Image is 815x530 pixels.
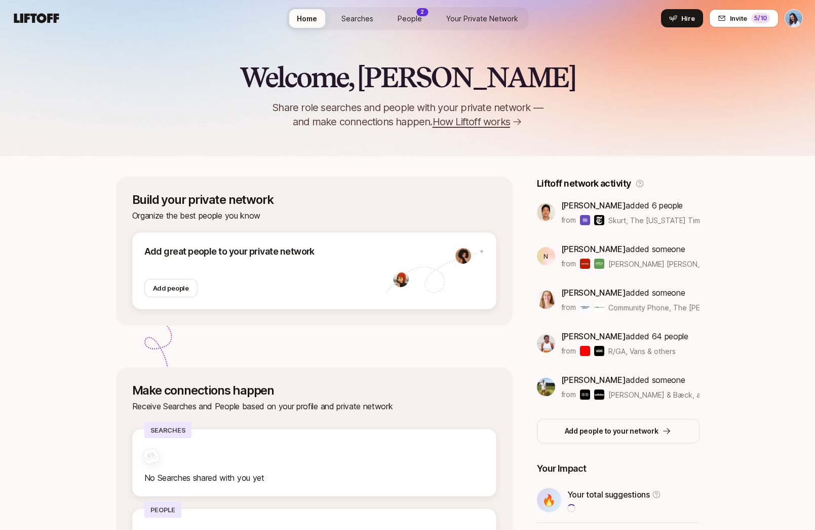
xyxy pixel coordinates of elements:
[785,9,803,27] button: Dan Tase
[608,390,700,400] span: [PERSON_NAME] & Bæck, adidas & others
[420,8,424,16] p: 2
[580,215,590,225] img: Skurt
[132,209,496,222] p: Organize the best people you know
[398,13,422,24] span: People
[561,244,626,254] span: [PERSON_NAME]
[390,9,430,28] a: People2
[561,288,626,298] span: [PERSON_NAME]
[341,13,373,24] span: Searches
[567,488,650,501] p: Your total suggestions
[594,390,604,400] img: adidas
[594,215,604,225] img: The New York Times
[561,200,626,210] span: [PERSON_NAME]
[594,302,604,312] img: The Thiel Foundation
[132,193,496,207] p: Build your private network
[785,10,802,27] img: Dan Tase
[132,400,496,413] p: Receive Searches and People based on your profile and private network
[594,346,604,356] img: Vans
[544,250,548,262] p: N
[537,419,700,443] button: Add people to your network
[537,176,631,191] p: Liftoff network activity
[333,9,381,28] a: Searches
[561,199,700,212] p: added 6 people
[455,248,471,264] img: avatar-2.png
[289,9,325,28] a: Home
[561,373,700,386] p: added someone
[565,425,658,437] p: Add people to your network
[608,216,739,225] span: Skurt, The [US_STATE] Times & others
[594,259,604,269] img: Lily's Kitchen
[561,286,700,299] p: added someone
[537,378,555,396] img: 23676b67_9673_43bb_8dff_2aeac9933bfb.jpg
[751,13,770,23] div: 5 /10
[256,100,560,129] p: Share role searches and people with your private network — and make connections happen.
[580,390,590,400] img: Bakken & Bæck
[446,13,518,24] span: Your Private Network
[561,242,700,256] p: added someone
[393,271,409,287] img: avatar-1.png
[580,302,590,312] img: Community Phone
[561,388,576,401] p: from
[537,334,555,352] img: 66d235e1_6d44_4c31_95e6_c22ebe053916.jpg
[537,291,555,309] img: aaa580d0_3bc9_4ca7_8bf8_0fcd2d5355f4.jpg
[561,330,688,343] p: added 64 people
[240,62,575,92] h2: Welcome, [PERSON_NAME]
[132,383,496,398] p: Make connections happen
[681,13,695,23] span: Hire
[297,13,317,24] span: Home
[730,13,747,23] span: Invite
[438,9,526,28] a: Your Private Network
[608,346,676,357] span: R/GA, Vans & others
[608,303,815,312] span: Community Phone, The [PERSON_NAME] Foundation & others
[561,331,626,341] span: [PERSON_NAME]
[144,279,198,297] button: Add people
[580,346,590,356] img: R/GA
[608,259,700,269] span: [PERSON_NAME] [PERSON_NAME], [PERSON_NAME]'s Kitchen & others
[144,244,385,259] p: Add great people to your private network
[144,422,192,438] p: Searches
[561,375,626,385] span: [PERSON_NAME]
[537,462,700,476] p: Your Impact
[580,259,590,269] img: Ana Luisa
[433,115,510,129] span: How Liftoff works
[561,345,576,357] p: from
[709,9,779,27] button: Invite5/10
[537,488,561,512] div: 🔥
[144,473,264,483] span: No Searches shared with you yet
[433,115,522,129] a: How Liftoff works
[661,9,703,27] button: Hire
[561,214,576,226] p: from
[537,203,555,222] img: c3894d86_b3f1_4e23_a0e4_4d923f503b0e.jpg
[561,258,576,270] p: from
[144,502,181,518] p: People
[561,301,576,313] p: from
